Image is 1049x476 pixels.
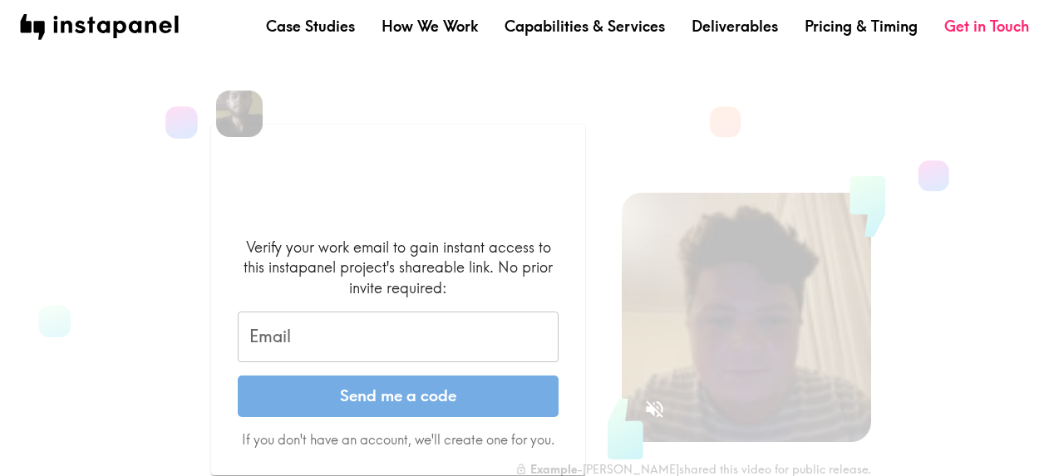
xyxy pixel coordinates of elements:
[692,16,778,37] a: Deliverables
[266,16,355,37] a: Case Studies
[944,16,1029,37] a: Get in Touch
[20,14,179,40] img: instapanel
[805,16,918,37] a: Pricing & Timing
[382,16,478,37] a: How We Work
[238,375,559,417] button: Send me a code
[238,430,559,449] p: If you don't have an account, we'll create one for you.
[238,237,559,298] div: Verify your work email to gain instant access to this instapanel project's shareable link. No pri...
[505,16,665,37] a: Capabilities & Services
[216,91,263,137] img: Miguel
[637,391,672,427] button: Sound is off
